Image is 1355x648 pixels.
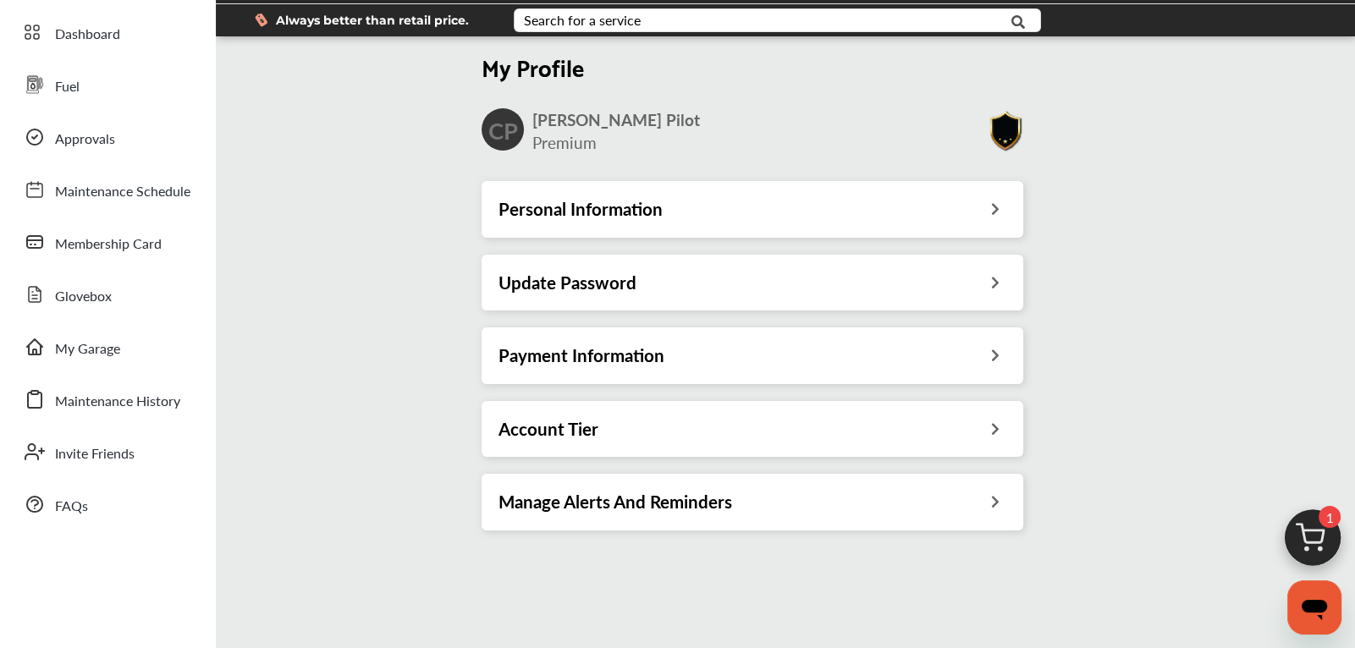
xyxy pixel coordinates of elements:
span: Fuel [55,76,80,98]
span: Invite Friends [55,443,135,465]
a: FAQs [15,482,199,526]
h3: Personal Information [498,198,663,220]
span: Fleet Membership ID [92,151,251,167]
h2: My Profile [482,52,1023,81]
span: Glovebox [55,286,112,308]
span: Approvals [55,129,115,151]
a: Invite Friends [15,430,199,474]
a: My Garage [15,325,199,369]
span: [PERSON_NAME] Pilot [532,108,700,131]
a: Fuel [15,63,199,107]
a: Dashboard [15,10,199,54]
img: cart_icon.3d0951e8.svg [1272,502,1353,583]
a: Maintenance History [15,377,199,421]
h3: Manage Alerts And Reminders [498,491,732,513]
span: Always better than retail price. [276,14,469,26]
span: ID:3129238 [92,167,171,186]
img: Premiumbadge.10c2a128.svg [988,111,1023,152]
h3: Payment Information [498,344,664,366]
span: VEHICLES [673,467,738,482]
a: Maintenance Schedule [15,167,199,211]
span: Maintenance Schedule [55,181,190,203]
span: Premium [532,131,597,154]
h3: Account Tier [498,418,598,440]
span: PREMIUM [1198,467,1263,482]
img: BasicPremiumLogo.8d547ee0.svg [1128,156,1230,173]
span: [PERSON_NAME] [92,488,212,512]
span: 2 [709,500,721,521]
img: dollor_label_vector.a70140d1.svg [255,13,267,27]
span: 1 [1319,506,1341,528]
span: FAQs [55,496,88,518]
img: phone-black.37208b07.svg [92,512,107,526]
span: Dashboard [55,24,120,46]
iframe: Button to launch messaging window [1287,580,1341,634]
span: Membership Card [55,233,162,255]
h2: CP [488,115,518,145]
span: [PHONE_NUMBER] [107,512,212,528]
div: Search for a service [524,14,641,27]
span: MEMBER [92,467,212,482]
a: Approvals [15,115,199,159]
img: car-premium.a04fffcd.svg [680,497,707,524]
img: Premiumbadge.10c2a128.svg [1211,486,1249,527]
span: My Garage [55,338,120,360]
span: Maintenance History [55,391,180,413]
a: Membership Card [15,220,199,264]
a: Glovebox [15,272,199,316]
h3: Update Password [498,272,636,294]
span: Since [DATE] [92,186,169,200]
